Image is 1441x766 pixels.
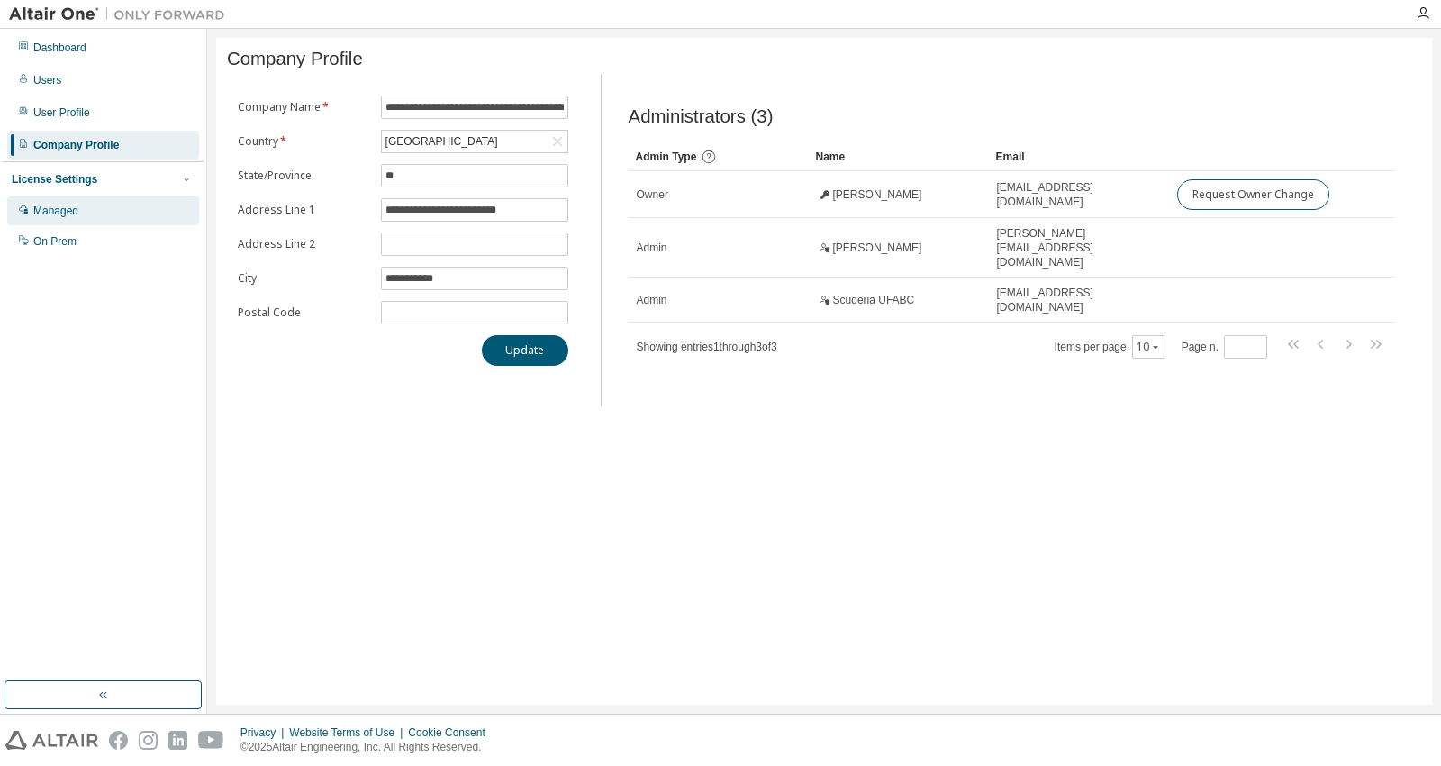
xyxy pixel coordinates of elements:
[238,271,370,286] label: City
[833,187,922,202] span: [PERSON_NAME]
[33,41,86,55] div: Dashboard
[5,731,98,750] img: altair_logo.svg
[33,204,78,218] div: Managed
[1177,179,1329,210] button: Request Owner Change
[227,49,363,69] span: Company Profile
[33,105,90,120] div: User Profile
[240,740,496,755] p: © 2025 Altair Engineering, Inc. All Rights Reserved.
[9,5,234,23] img: Altair One
[637,187,668,202] span: Owner
[1182,335,1267,359] span: Page n.
[238,203,370,217] label: Address Line 1
[383,132,501,151] div: [GEOGRAPHIC_DATA]
[637,341,777,353] span: Showing entries 1 through 3 of 3
[996,142,1162,171] div: Email
[139,731,158,750] img: instagram.svg
[997,226,1161,269] span: [PERSON_NAME][EMAIL_ADDRESS][DOMAIN_NAME]
[168,731,187,750] img: linkedin.svg
[240,725,289,740] div: Privacy
[33,73,61,87] div: Users
[636,150,697,163] span: Admin Type
[1055,335,1165,359] span: Items per page
[637,293,667,307] span: Admin
[482,335,568,366] button: Update
[12,172,97,187] div: License Settings
[408,725,495,740] div: Cookie Consent
[33,138,119,152] div: Company Profile
[629,106,774,127] span: Administrators (3)
[238,169,370,183] label: State/Province
[238,305,370,320] label: Postal Code
[997,180,1161,209] span: [EMAIL_ADDRESS][DOMAIN_NAME]
[109,731,128,750] img: facebook.svg
[637,241,667,255] span: Admin
[833,241,922,255] span: [PERSON_NAME]
[382,131,567,152] div: [GEOGRAPHIC_DATA]
[238,134,370,149] label: Country
[289,725,408,740] div: Website Terms of Use
[198,731,224,750] img: youtube.svg
[238,100,370,114] label: Company Name
[33,234,77,249] div: On Prem
[833,293,915,307] span: Scuderia UFABC
[1137,340,1161,354] button: 10
[997,286,1161,315] span: [EMAIL_ADDRESS][DOMAIN_NAME]
[238,237,370,251] label: Address Line 2
[816,142,982,171] div: Name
